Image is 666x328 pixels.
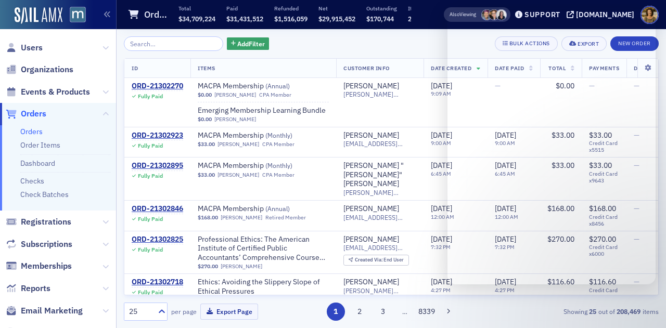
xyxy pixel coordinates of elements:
[20,140,60,150] a: Order Items
[431,90,451,97] time: 9:09 AM
[132,278,183,287] a: ORD-21302718
[129,306,152,317] div: 25
[447,10,656,284] iframe: Intercom live chat
[21,260,72,272] span: Memberships
[343,278,399,287] a: [PERSON_NAME]
[198,82,329,91] span: MACPA Membership
[641,6,659,24] span: Profile
[343,204,399,214] a: [PERSON_NAME]
[124,36,223,51] input: Search…
[6,283,50,294] a: Reports
[214,116,256,123] a: [PERSON_NAME]
[21,64,73,75] span: Organizations
[418,303,436,321] button: 8339
[198,141,215,148] span: $33.00
[21,108,46,120] span: Orders
[355,256,384,263] span: Created Via :
[70,7,86,23] img: SailAMX
[265,161,292,169] span: ( Monthly )
[398,307,412,316] span: …
[200,304,258,320] button: Export Page
[343,161,416,189] a: [PERSON_NAME] "[PERSON_NAME]" [PERSON_NAME]
[171,307,197,316] label: per page
[198,131,329,140] a: MACPA Membership (Monthly)
[615,307,643,316] strong: 208,469
[178,15,215,23] span: $34,709,224
[265,131,292,139] span: ( Monthly )
[343,64,390,72] span: Customer Info
[431,286,451,294] time: 4:27 PM
[198,131,329,140] span: MACPA Membership
[198,106,329,115] span: Emerging Membership Learning Bundle
[237,39,265,48] span: Add Filter
[198,116,212,123] span: $0.00
[226,15,263,23] span: $31,431,512
[343,287,416,295] span: [PERSON_NAME][EMAIL_ADDRESS][PERSON_NAME][PERSON_NAME][DOMAIN_NAME]
[198,91,212,98] span: $0.00
[221,263,262,270] a: [PERSON_NAME]
[21,283,50,294] span: Reports
[318,15,355,23] span: $29,915,452
[132,131,183,140] div: ORD-21302923
[343,189,416,196] span: [PERSON_NAME][EMAIL_ADDRESS][DOMAIN_NAME]
[496,9,507,20] span: Kelly Brown
[198,204,329,214] span: MACPA Membership
[198,161,329,170] a: MACPA Membership (Monthly)
[488,307,659,316] div: Showing out of items
[144,8,169,21] h1: Orders
[431,213,454,220] time: 12:00 AM
[21,216,71,228] span: Registrations
[138,246,163,253] div: Fully Paid
[431,130,452,140] span: [DATE]
[631,293,656,318] iframe: Intercom live chat
[6,305,83,317] a: Email Marketing
[198,263,218,270] span: $270.00
[226,5,263,12] p: Paid
[132,204,183,214] div: ORD-21302846
[262,172,294,178] div: CPA Member
[587,307,598,316] strong: 25
[259,91,291,98] div: CPA Member
[6,239,72,250] a: Subscriptions
[132,64,138,72] span: ID
[20,190,69,199] a: Check Batches
[481,9,492,20] span: Meghan Will
[265,214,306,221] div: Retired Member
[198,82,329,91] a: MACPA Membership (Annual)
[431,139,451,147] time: 9:00 AM
[343,235,399,244] a: [PERSON_NAME]
[138,93,163,100] div: Fully Paid
[20,176,44,186] a: Checks
[138,142,163,149] div: Fully Paid
[198,204,329,214] a: MACPA Membership (Annual)
[589,287,619,300] span: Credit Card x2000
[343,140,416,148] span: [EMAIL_ADDRESS][DOMAIN_NAME]
[343,90,416,98] span: [PERSON_NAME][EMAIL_ADDRESS][PERSON_NAME][DOMAIN_NAME]
[343,131,399,140] div: [PERSON_NAME]
[431,234,452,244] span: [DATE]
[431,170,451,177] time: 6:45 AM
[318,5,355,12] p: Net
[343,82,399,91] div: [PERSON_NAME]
[62,7,86,24] a: View Homepage
[355,257,404,263] div: End User
[227,37,270,50] button: AddFilter
[431,64,471,72] span: Date Created
[20,127,43,136] a: Orders
[6,64,73,75] a: Organizations
[6,260,72,272] a: Memberships
[198,278,329,296] span: Ethics: Avoiding the Slippery Slope of Ethical Pressures
[178,5,215,12] p: Total
[431,161,452,170] span: [DATE]
[214,91,256,98] a: [PERSON_NAME]
[343,255,409,266] div: Created Via: End User
[15,7,62,24] img: SailAMX
[374,303,392,321] button: 3
[350,303,368,321] button: 2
